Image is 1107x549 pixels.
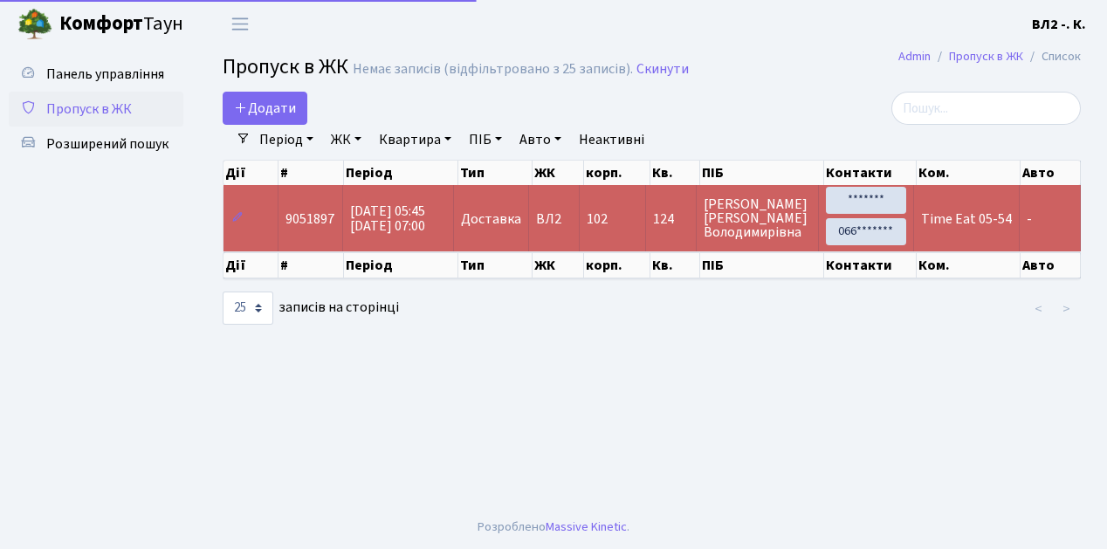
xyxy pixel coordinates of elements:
[650,252,701,278] th: Кв.
[223,51,348,82] span: Пропуск в ЖК
[1027,209,1032,229] span: -
[234,99,296,118] span: Додати
[462,125,509,154] a: ПІБ
[344,252,459,278] th: Період
[223,92,307,125] a: Додати
[700,252,823,278] th: ПІБ
[344,161,459,185] th: Період
[949,47,1023,65] a: Пропуск в ЖК
[17,7,52,42] img: logo.png
[704,197,811,239] span: [PERSON_NAME] [PERSON_NAME] Володимирівна
[372,125,458,154] a: Квартира
[46,100,132,119] span: Пропуск в ЖК
[700,161,823,185] th: ПІБ
[218,10,262,38] button: Переключити навігацію
[587,209,608,229] span: 102
[512,125,568,154] a: Авто
[917,161,1021,185] th: Ком.
[917,252,1021,278] th: Ком.
[46,65,164,84] span: Панель управління
[824,161,917,185] th: Контакти
[350,202,425,236] span: [DATE] 05:45 [DATE] 07:00
[9,127,183,161] a: Розширений пошук
[353,61,633,78] div: Немає записів (відфільтровано з 25 записів).
[584,252,650,278] th: корп.
[533,252,584,278] th: ЖК
[46,134,168,154] span: Розширений пошук
[572,125,651,154] a: Неактивні
[9,57,183,92] a: Панель управління
[584,161,650,185] th: корп.
[650,161,701,185] th: Кв.
[461,212,521,226] span: Доставка
[872,38,1107,75] nav: breadcrumb
[533,161,584,185] th: ЖК
[223,161,278,185] th: Дії
[1023,47,1081,66] li: Список
[458,252,533,278] th: Тип
[59,10,183,39] span: Таун
[223,292,399,325] label: записів на сторінці
[285,209,334,229] span: 9051897
[223,252,278,278] th: Дії
[223,292,273,325] select: записів на сторінці
[1021,252,1081,278] th: Авто
[9,92,183,127] a: Пропуск в ЖК
[653,212,689,226] span: 124
[1032,15,1086,34] b: ВЛ2 -. К.
[59,10,143,38] b: Комфорт
[824,252,917,278] th: Контакти
[636,61,689,78] a: Скинути
[546,518,627,536] a: Massive Kinetic
[891,92,1081,125] input: Пошук...
[324,125,368,154] a: ЖК
[278,252,344,278] th: #
[458,161,533,185] th: Тип
[536,212,572,226] span: ВЛ2
[921,209,1012,229] span: Time Eat 05-54
[1021,161,1081,185] th: Авто
[278,161,344,185] th: #
[478,518,629,537] div: Розроблено .
[1032,14,1086,35] a: ВЛ2 -. К.
[898,47,931,65] a: Admin
[252,125,320,154] a: Період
